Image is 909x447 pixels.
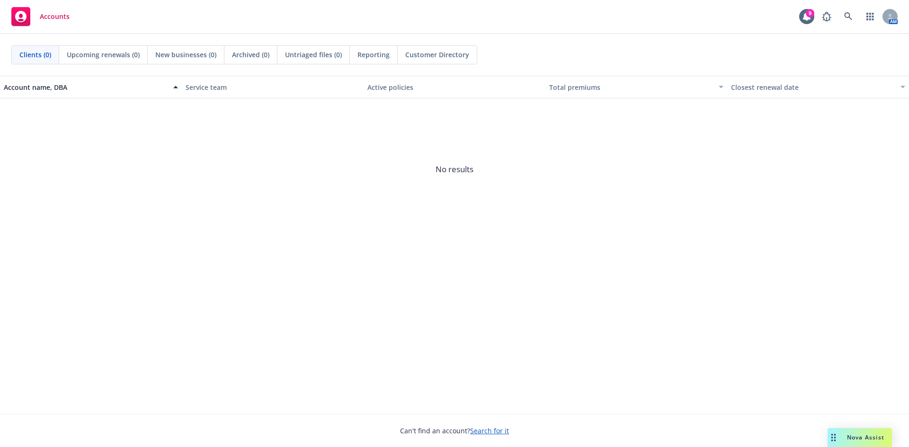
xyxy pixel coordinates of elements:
[470,426,509,435] a: Search for it
[186,82,360,92] div: Service team
[847,433,884,441] span: Nova Assist
[828,428,892,447] button: Nova Assist
[545,76,727,98] button: Total premiums
[367,82,542,92] div: Active policies
[861,7,880,26] a: Switch app
[4,82,168,92] div: Account name, DBA
[400,426,509,436] span: Can't find an account?
[549,82,713,92] div: Total premiums
[182,76,364,98] button: Service team
[40,13,70,20] span: Accounts
[817,7,836,26] a: Report a Bug
[731,82,895,92] div: Closest renewal date
[19,50,51,60] span: Clients (0)
[357,50,390,60] span: Reporting
[8,3,73,30] a: Accounts
[67,50,140,60] span: Upcoming renewals (0)
[364,76,545,98] button: Active policies
[405,50,469,60] span: Customer Directory
[155,50,216,60] span: New businesses (0)
[232,50,269,60] span: Archived (0)
[806,9,814,18] div: 9
[828,428,839,447] div: Drag to move
[285,50,342,60] span: Untriaged files (0)
[727,76,909,98] button: Closest renewal date
[839,7,858,26] a: Search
